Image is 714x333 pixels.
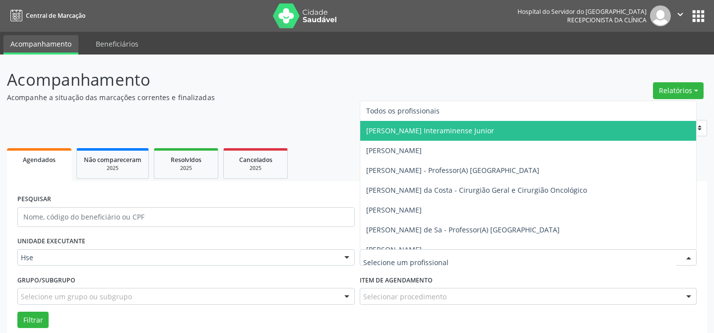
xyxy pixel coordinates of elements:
[26,11,85,20] span: Central de Marcação
[671,5,690,26] button: 
[366,126,494,135] span: [PERSON_NAME] Interaminense Junior
[366,245,422,254] span: [PERSON_NAME]
[366,106,440,115] span: Todos os profissionais
[84,156,141,164] span: Não compareceram
[366,185,587,195] span: [PERSON_NAME] da Costa - Cirurgião Geral e Cirurgião Oncológico
[23,156,56,164] span: Agendados
[690,7,707,25] button: apps
[366,166,539,175] span: [PERSON_NAME] - Professor(A) [GEOGRAPHIC_DATA]
[89,35,145,53] a: Beneficiários
[7,7,85,24] a: Central de Marcação
[161,165,211,172] div: 2025
[366,205,422,215] span: [PERSON_NAME]
[363,291,447,302] span: Selecionar procedimento
[17,207,355,227] input: Nome, código do beneficiário ou CPF
[7,67,497,92] p: Acompanhamento
[366,225,560,234] span: [PERSON_NAME] de Sa - Professor(A) [GEOGRAPHIC_DATA]
[363,253,677,273] input: Selecione um profissional
[675,9,686,20] i: 
[7,92,497,103] p: Acompanhe a situação das marcações correntes e finalizadas
[21,291,132,302] span: Selecione um grupo ou subgrupo
[17,273,75,288] label: Grupo/Subgrupo
[171,156,201,164] span: Resolvidos
[366,146,422,155] span: [PERSON_NAME]
[650,5,671,26] img: img
[360,273,433,288] label: Item de agendamento
[653,82,704,99] button: Relatórios
[84,165,141,172] div: 2025
[17,192,51,207] label: PESQUISAR
[17,312,49,329] button: Filtrar
[3,35,78,55] a: Acompanhamento
[17,234,85,249] label: UNIDADE EXECUTANTE
[231,165,280,172] div: 2025
[21,253,334,263] span: Hse
[239,156,272,164] span: Cancelados
[518,7,647,16] div: Hospital do Servidor do [GEOGRAPHIC_DATA]
[567,16,647,24] span: Recepcionista da clínica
